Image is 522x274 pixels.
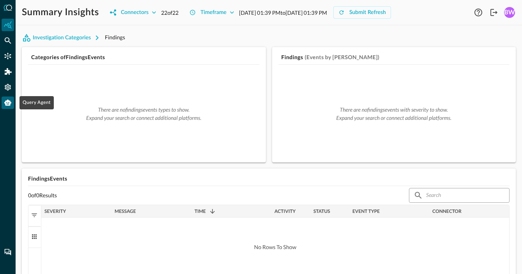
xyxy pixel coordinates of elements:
[19,96,54,109] div: Query Agent
[22,6,99,19] h1: Summary Insights
[200,8,226,18] div: Timeframe
[349,8,386,18] div: Submit Refresh
[504,7,515,18] div: BW
[281,53,303,61] h5: Findings
[333,6,391,19] button: Submit Refresh
[105,6,161,19] button: Connectors
[2,97,14,109] div: Query Agent
[488,6,500,19] button: Logout
[2,81,14,93] div: Settings
[185,6,239,19] button: Timeframe
[426,188,492,202] input: Search
[2,34,14,47] div: Federated Search
[274,209,296,214] span: Activity
[2,65,14,78] div: Addons
[28,175,510,183] h5: Findings Events
[28,192,57,199] p: 0 of 0 Results
[115,209,136,214] span: Message
[31,53,260,61] h5: Categories of Findings Events
[2,19,14,31] div: Summary Insights
[22,32,105,44] button: Investigation Categories
[432,209,462,214] span: Connector
[2,246,14,258] div: Chat
[121,8,149,18] div: Connectors
[304,53,379,61] h5: (Events by [PERSON_NAME])
[195,209,206,214] span: Time
[41,105,247,122] div: There are no findings events types to show. Expand your search or connect additional platforms.
[161,9,179,17] p: 22 of 22
[352,209,380,214] span: Event Type
[105,34,125,40] span: Findings
[291,105,497,122] div: There are no findings events with severity to show. Expand your search or connect additional plat...
[44,209,66,214] span: Severity
[313,209,330,214] span: Status
[2,50,14,62] div: Connectors
[239,9,327,17] p: [DATE] 01:39 PM to [DATE] 01:39 PM
[472,6,485,19] button: Help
